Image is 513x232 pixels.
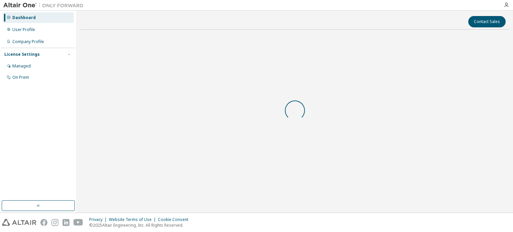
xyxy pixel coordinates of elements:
[12,39,44,44] div: Company Profile
[89,222,192,228] p: © 2025 Altair Engineering, Inc. All Rights Reserved.
[109,217,158,222] div: Website Terms of Use
[51,219,58,226] img: instagram.svg
[12,27,35,32] div: User Profile
[12,63,31,69] div: Managed
[4,52,40,57] div: License Settings
[3,2,87,9] img: Altair One
[158,217,192,222] div: Cookie Consent
[73,219,83,226] img: youtube.svg
[468,16,506,27] button: Contact Sales
[2,219,36,226] img: altair_logo.svg
[89,217,109,222] div: Privacy
[40,219,47,226] img: facebook.svg
[12,75,29,80] div: On Prem
[62,219,69,226] img: linkedin.svg
[12,15,36,20] div: Dashboard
